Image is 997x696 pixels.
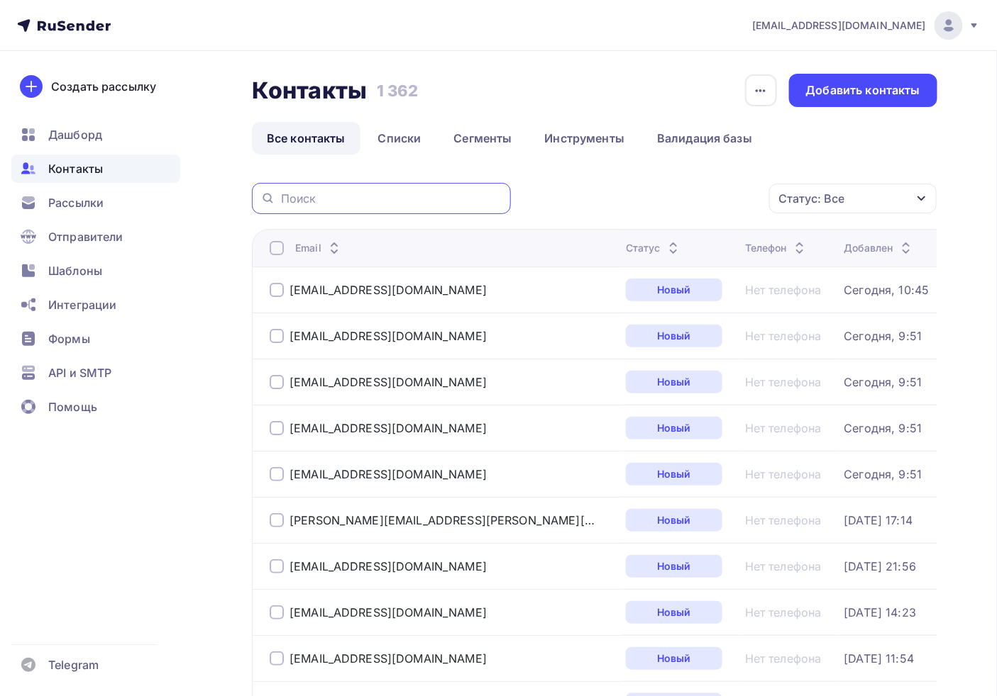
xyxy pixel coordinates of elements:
a: Новый [626,555,722,578]
a: Нет телефона [745,651,822,666]
a: Нет телефона [745,559,822,573]
a: Валидация базы [642,122,767,155]
span: Интеграции [48,296,116,313]
a: [EMAIL_ADDRESS][DOMAIN_NAME] [290,283,487,297]
a: Все контакты [252,122,360,155]
a: Рассылки [11,189,180,217]
a: Сегодня, 9:51 [844,375,922,389]
a: Списки [363,122,436,155]
a: [EMAIL_ADDRESS][DOMAIN_NAME] [290,421,487,435]
div: Создать рассылку [51,78,156,95]
a: Новый [626,325,722,347]
h3: 1 362 [377,81,419,101]
a: [DATE] 11:54 [844,651,915,666]
span: Отправители [48,228,123,245]
button: Статус: Все [769,183,937,214]
span: Помощь [48,398,97,415]
a: [EMAIL_ADDRESS][DOMAIN_NAME] [290,605,487,619]
a: Сегодня, 10:45 [844,283,930,297]
a: [DATE] 17:14 [844,513,913,527]
a: Нет телефона [745,375,822,389]
a: Нет телефона [745,467,822,481]
span: Дашборд [48,126,102,143]
span: Контакты [48,160,103,177]
a: Сегодня, 9:51 [844,329,922,343]
div: Добавлен [844,241,915,255]
a: Инструменты [530,122,640,155]
h2: Контакты [252,77,367,105]
a: [DATE] 14:23 [844,605,917,619]
a: Сегодня, 9:51 [844,421,922,435]
div: Статус [626,241,682,255]
a: [DATE] 21:56 [844,559,917,573]
span: Шаблоны [48,262,102,279]
span: [EMAIL_ADDRESS][DOMAIN_NAME] [752,18,926,33]
a: Новый [626,279,722,301]
a: Новый [626,463,722,485]
a: Шаблоны [11,257,180,285]
a: Новый [626,371,722,393]
a: Отправители [11,223,180,251]
a: Новый [626,647,722,670]
div: Статус: Все [778,190,844,207]
a: Нет телефона [745,329,822,343]
span: API и SMTP [48,364,111,381]
span: Формы [48,330,90,347]
a: Нет телефона [745,605,822,619]
a: Новый [626,417,722,439]
a: Нет телефона [745,421,822,435]
a: [EMAIL_ADDRESS][DOMAIN_NAME] [290,329,487,343]
span: Рассылки [48,194,104,211]
a: Дашборд [11,120,180,149]
a: Формы [11,325,180,353]
span: Telegram [48,656,99,673]
a: Нет телефона [745,513,822,527]
a: Контакты [11,155,180,183]
div: Телефон [745,241,808,255]
a: Новый [626,509,722,532]
a: Сегменты [439,122,527,155]
a: [EMAIL_ADDRESS][DOMAIN_NAME] [290,651,487,666]
div: Сегодня, 9:51 [844,467,922,481]
a: [PERSON_NAME][EMAIL_ADDRESS][PERSON_NAME][DOMAIN_NAME] [290,513,595,527]
a: Новый [626,601,722,624]
a: [EMAIL_ADDRESS][DOMAIN_NAME] [752,11,980,40]
a: [EMAIL_ADDRESS][DOMAIN_NAME] [290,559,487,573]
a: Нет телефона [745,283,822,297]
a: [EMAIL_ADDRESS][DOMAIN_NAME] [290,375,487,389]
a: [EMAIL_ADDRESS][DOMAIN_NAME] [290,467,487,481]
input: Поиск [281,191,502,206]
div: Email [295,241,343,255]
